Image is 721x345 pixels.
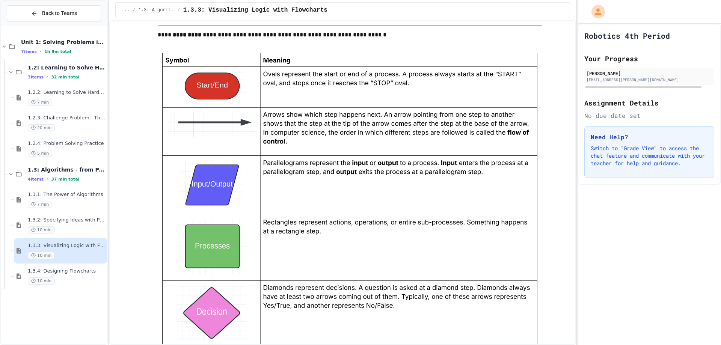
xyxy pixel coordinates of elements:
[584,53,714,64] h2: Your Progress
[21,49,37,54] span: 7 items
[28,177,44,182] span: 4 items
[587,77,712,83] div: [EMAIL_ADDRESS][PERSON_NAME][DOMAIN_NAME]
[47,176,48,182] span: •
[133,7,135,13] span: /
[587,70,712,77] div: [PERSON_NAME]
[28,89,106,96] span: 1.2.2: Learning to Solve Hard Problems
[584,3,607,20] div: My Account
[7,5,101,21] button: Back to Teams
[139,7,175,13] span: 1.3: Algorithms - from Pseudocode to Flowcharts
[584,111,714,120] div: No due date set
[591,145,708,167] p: Switch to "Grade View" to access the chat feature and communicate with your teacher for help and ...
[28,64,106,71] span: 1.2: Learning to Solve Hard Problems
[28,115,106,121] span: 1.2.3: Challenge Problem - The Bridge
[40,48,41,54] span: •
[21,39,106,45] span: Unit 1: Solving Problems in Computer Science
[28,268,106,274] span: 1.3.4: Designing Flowcharts
[28,277,55,285] span: 10 min
[51,177,79,182] span: 37 min total
[28,124,55,131] span: 20 min
[28,150,52,157] span: 5 min
[178,7,180,13] span: /
[584,30,670,41] h1: Robotics 4th Period
[44,49,71,54] span: 1h 9m total
[28,226,55,234] span: 10 min
[28,201,52,208] span: 7 min
[122,7,130,13] span: ...
[28,252,55,259] span: 10 min
[51,75,79,80] span: 32 min total
[591,133,708,142] h3: Need Help?
[28,75,44,80] span: 3 items
[28,243,106,249] span: 1.3.3: Visualizing Logic with Flowcharts
[584,98,714,108] h2: Assignment Details
[47,74,48,80] span: •
[28,191,106,198] span: 1.3.1: The Power of Algorithms
[42,9,77,17] span: Back to Teams
[28,140,106,147] span: 1.2.4: Problem Solving Practice
[28,99,52,106] span: 7 min
[183,6,327,15] span: 1.3.3: Visualizing Logic with Flowcharts
[28,166,106,173] span: 1.3: Algorithms - from Pseudocode to Flowcharts
[28,217,106,223] span: 1.3.2: Specifying Ideas with Pseudocode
